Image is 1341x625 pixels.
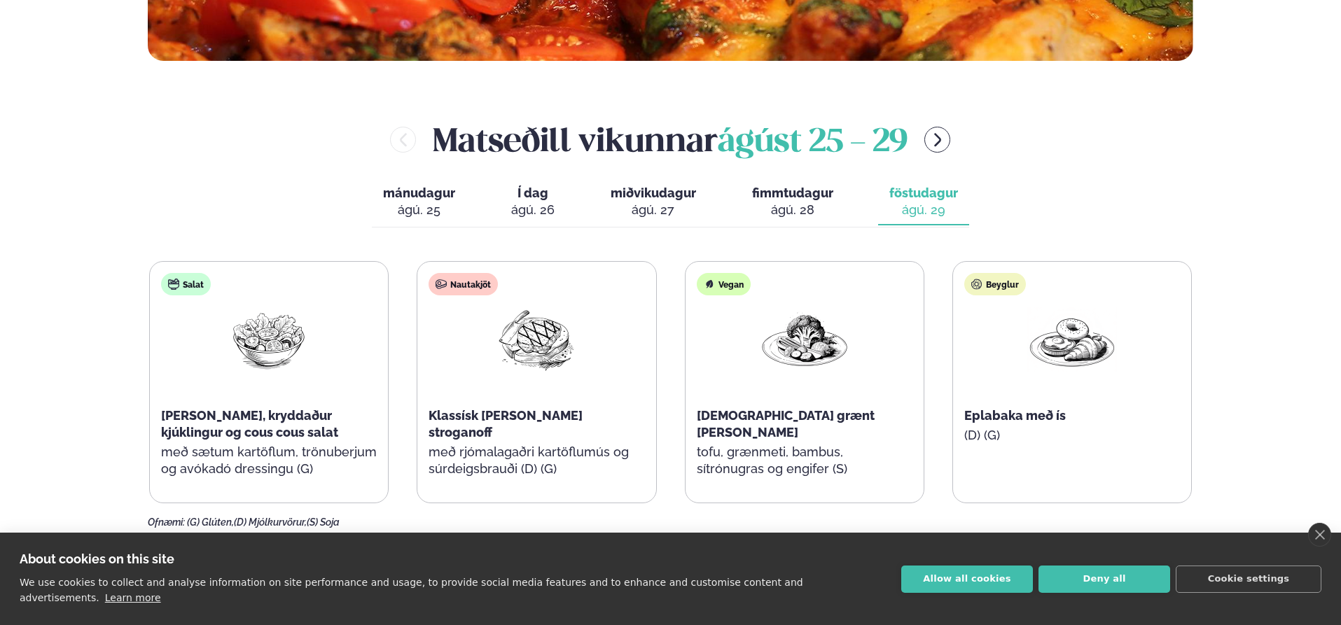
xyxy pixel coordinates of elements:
p: We use cookies to collect and analyse information on site performance and usage, to provide socia... [20,577,803,603]
button: Deny all [1038,566,1170,593]
img: bagle-new-16px.svg [971,279,982,290]
span: fimmtudagur [752,185,833,200]
span: [PERSON_NAME], kryddaður kjúklingur og cous cous salat [161,408,338,440]
button: mánudagur ágú. 25 [372,179,466,225]
img: Beef-Meat.png [492,307,581,372]
div: ágú. 26 [511,202,555,218]
img: Vegan.svg [704,279,715,290]
span: (G) Glúten, [187,517,234,528]
a: Learn more [105,592,161,603]
span: (D) Mjólkurvörur, [234,517,307,528]
button: menu-btn-left [390,127,416,153]
div: ágú. 29 [889,202,958,218]
div: Salat [161,273,211,295]
span: Klassísk [PERSON_NAME] stroganoff [429,408,583,440]
span: mánudagur [383,185,455,200]
a: close [1308,523,1331,547]
span: Í dag [511,185,555,202]
strong: About cookies on this site [20,552,174,566]
img: beef.svg [436,279,447,290]
button: Cookie settings [1176,566,1321,593]
span: föstudagur [889,185,958,200]
span: (S) Soja [307,517,340,528]
p: með sætum kartöflum, trönuberjum og avókadó dressingu (G) [161,444,377,477]
h2: Matseðill vikunnar [433,117,908,162]
button: Í dag ágú. 26 [500,179,566,225]
span: ágúst 25 - 29 [718,127,908,158]
span: miðvikudagur [611,185,696,200]
div: Vegan [697,273,751,295]
button: Allow all cookies [901,566,1033,593]
button: fimmtudagur ágú. 28 [741,179,845,225]
p: (D) (G) [964,427,1180,444]
p: tofu, grænmeti, bambus, sítrónugras og engifer (S) [697,444,912,477]
div: ágú. 25 [383,202,455,218]
img: Croissant.png [1027,307,1117,372]
div: Beyglur [964,273,1026,295]
img: salad.svg [168,279,179,290]
div: ágú. 27 [611,202,696,218]
span: Ofnæmi: [148,517,185,528]
button: föstudagur ágú. 29 [878,179,969,225]
p: með rjómalagaðri kartöflumús og súrdeigsbrauði (D) (G) [429,444,644,477]
button: menu-btn-right [924,127,950,153]
button: miðvikudagur ágú. 27 [599,179,707,225]
img: Vegan.png [760,307,849,372]
span: Eplabaka með ís [964,408,1066,423]
img: Salad.png [224,307,314,372]
div: Nautakjöt [429,273,498,295]
span: [DEMOGRAPHIC_DATA] grænt [PERSON_NAME] [697,408,875,440]
div: ágú. 28 [752,202,833,218]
